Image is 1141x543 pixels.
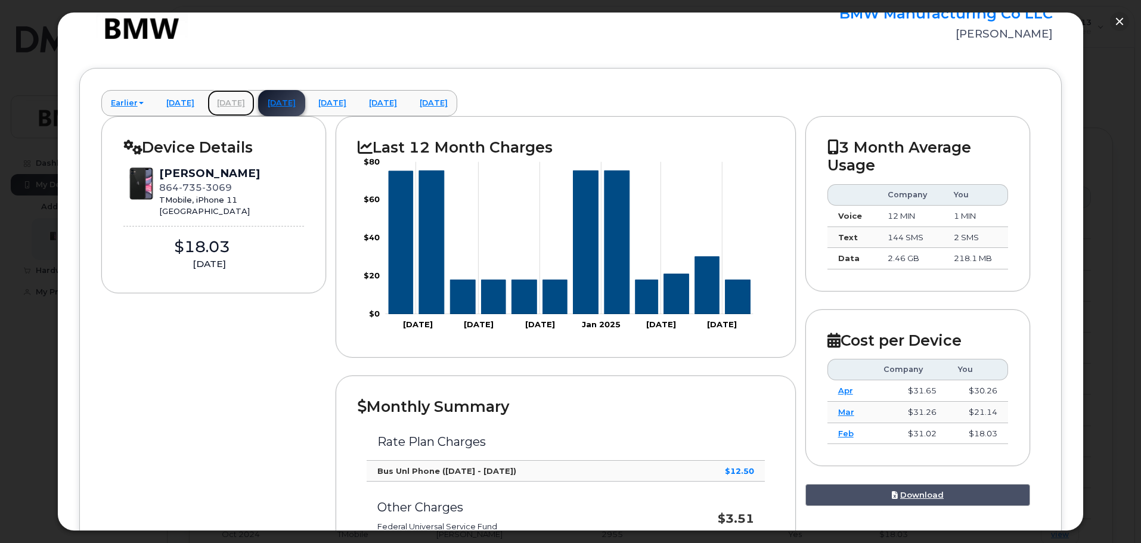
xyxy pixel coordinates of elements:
strong: Voice [838,211,862,221]
th: You [943,184,1008,206]
th: Company [873,359,947,380]
td: $18.03 [947,423,1008,445]
th: Company [877,184,943,206]
td: 12 MIN [877,206,943,227]
td: 144 SMS [877,227,943,249]
a: Apr [838,386,853,395]
th: You [947,359,1008,380]
tspan: [DATE] [708,319,737,329]
td: $31.65 [873,380,947,402]
tspan: [DATE] [647,319,677,329]
tspan: [DATE] [464,319,494,329]
li: Federal Universal Service Fund [377,521,661,532]
tspan: Jan 2025 [582,319,621,329]
tspan: $0 [369,309,380,318]
h3: Other Charges [377,501,661,514]
strong: Bus Unl Phone ([DATE] - [DATE]) [377,466,516,476]
strong: $12.50 [725,466,754,476]
td: $21.14 [947,402,1008,423]
td: 2 SMS [943,227,1008,249]
a: Download [805,484,1031,506]
tspan: $60 [364,195,380,204]
div: [DATE] [123,257,295,271]
div: $18.03 [123,236,281,258]
td: $31.02 [873,423,947,445]
h2: Cost per Device [827,331,1009,349]
td: 218.1 MB [943,248,1008,269]
g: Series [389,171,751,315]
h2: Monthly Summary [358,398,773,415]
tspan: $20 [364,271,380,280]
strong: Data [838,253,860,263]
strong: $3.51 [718,511,754,526]
g: Chart [364,157,754,329]
td: 2.46 GB [877,248,943,269]
td: $30.26 [947,380,1008,402]
a: Feb [838,429,854,438]
span: 864 [159,182,232,193]
tspan: [DATE] [403,319,433,329]
iframe: Messenger Launcher [1089,491,1132,534]
td: 1 MIN [943,206,1008,227]
a: Mar [838,407,854,417]
strong: Text [838,232,858,242]
h3: Rate Plan Charges [377,435,754,448]
tspan: [DATE] [525,319,555,329]
td: $31.26 [873,402,947,423]
div: TMobile, iPhone 11 [GEOGRAPHIC_DATA] [159,194,260,216]
span: 3069 [202,182,232,193]
tspan: $40 [364,233,380,243]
